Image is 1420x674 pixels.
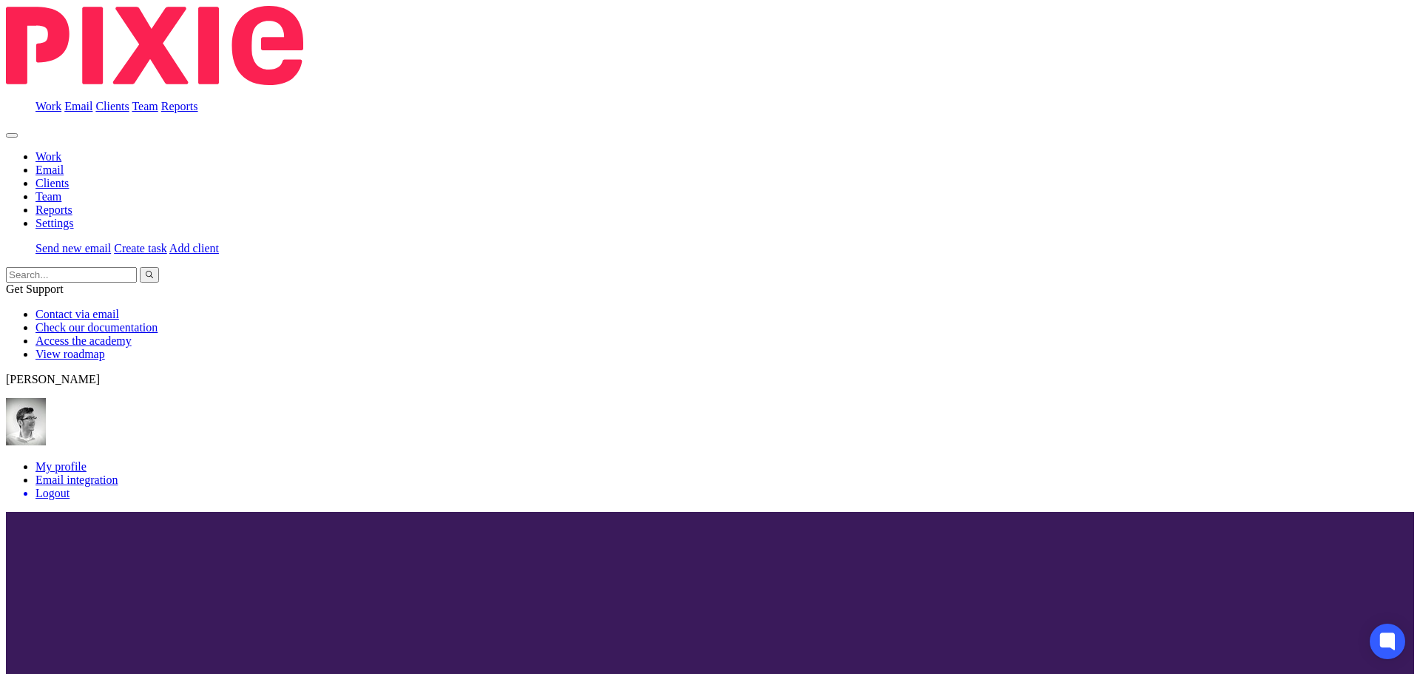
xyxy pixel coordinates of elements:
span: Logout [35,487,70,499]
a: Clients [95,100,129,112]
img: Pixie [6,6,303,85]
span: Get Support [6,283,64,295]
a: Logout [35,487,1414,500]
a: Create task [114,242,167,255]
a: Reports [35,203,72,216]
a: Work [35,100,61,112]
img: Adam_2025.jpg [6,398,46,445]
a: Send new email [35,242,111,255]
a: Add client [169,242,219,255]
a: Contact via email [35,308,119,320]
a: Team [35,190,61,203]
a: Check our documentation [35,321,158,334]
a: My profile [35,460,87,473]
a: Work [35,150,61,163]
a: Email [35,164,64,176]
a: Email integration [35,474,118,486]
input: Search [6,267,137,283]
a: Settings [35,217,74,229]
a: View roadmap [35,348,105,360]
a: Reports [161,100,198,112]
a: Team [132,100,158,112]
button: Search [140,267,159,283]
a: Email [64,100,92,112]
a: Clients [35,177,69,189]
a: Access the academy [35,334,132,347]
p: [PERSON_NAME] [6,373,1414,386]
